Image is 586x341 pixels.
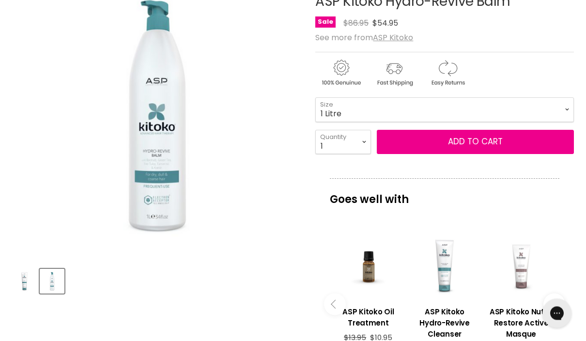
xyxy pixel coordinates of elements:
[343,18,369,29] span: $86.95
[315,17,336,28] span: Sale
[373,32,413,44] a: ASP Kitoko
[330,179,559,211] p: Goes well with
[448,136,503,148] span: Add to cart
[315,32,413,44] span: See more from
[315,130,371,155] select: Quantity
[369,59,420,88] img: shipping.gif
[411,307,478,340] h3: ASP Kitoko Hydro-Revive Cleanser
[372,18,398,29] span: $54.95
[335,307,401,329] h3: ASP Kitoko Oil Treatment
[335,299,401,334] a: View product:ASP Kitoko Oil Treatment
[315,59,367,88] img: genuine.gif
[40,269,64,294] button: ASP Kitoko Hydro-Revive Balm
[11,266,303,294] div: Product thumbnails
[12,269,37,294] button: ASP Kitoko Hydro-Revive Balm
[377,130,574,155] button: Add to cart
[488,307,555,340] h3: ASP Kitoko Nutri-Restore Active Masque
[13,270,36,293] img: ASP Kitoko Hydro-Revive Balm
[41,270,63,293] img: ASP Kitoko Hydro-Revive Balm
[422,59,473,88] img: returns.gif
[538,295,576,331] iframe: Gorgias live chat messenger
